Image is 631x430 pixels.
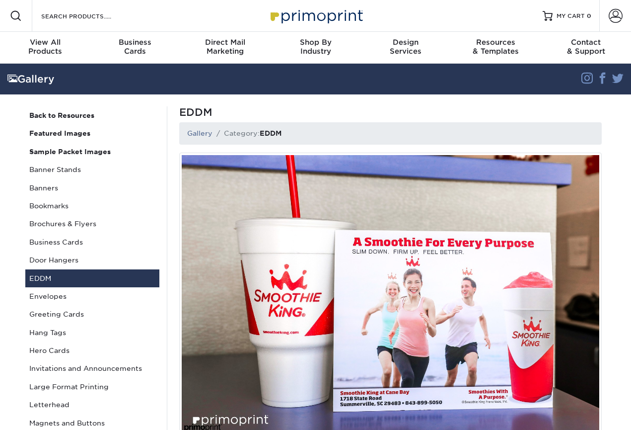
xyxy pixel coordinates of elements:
[360,38,451,56] div: Services
[541,38,631,47] span: Contact
[25,161,159,178] a: Banner Stands
[25,378,159,396] a: Large Format Printing
[180,38,271,56] div: Marketing
[29,148,111,156] strong: Sample Packet Images
[25,233,159,251] a: Business Cards
[90,38,181,47] span: Business
[179,106,602,118] h1: EDDM
[25,287,159,305] a: Envelopes
[25,359,159,377] a: Invitations and Announcements
[2,400,84,427] iframe: Google Customer Reviews
[187,129,212,137] a: Gallery
[451,32,541,64] a: Resources& Templates
[541,32,631,64] a: Contact& Support
[180,32,271,64] a: Direct MailMarketing
[25,143,159,161] a: Sample Packet Images
[180,38,271,47] span: Direct Mail
[271,32,361,64] a: Shop ByIndustry
[25,106,159,124] a: Back to Resources
[29,129,90,137] strong: Featured Images
[25,124,159,142] a: Featured Images
[25,324,159,342] a: Hang Tags
[25,197,159,215] a: Bookmarks
[25,305,159,323] a: Greeting Cards
[266,5,365,26] img: Primoprint
[271,38,361,56] div: Industry
[25,179,159,197] a: Banners
[40,10,137,22] input: SEARCH PRODUCTS.....
[90,32,181,64] a: BusinessCards
[451,38,541,56] div: & Templates
[260,129,281,137] strong: EDDM
[541,38,631,56] div: & Support
[212,128,281,138] li: Category:
[271,38,361,47] span: Shop By
[360,32,451,64] a: DesignServices
[25,342,159,359] a: Hero Cards
[25,251,159,269] a: Door Hangers
[25,396,159,414] a: Letterhead
[25,269,159,287] a: EDDM
[451,38,541,47] span: Resources
[360,38,451,47] span: Design
[25,215,159,233] a: Brochures & Flyers
[557,12,585,20] span: MY CART
[587,12,591,19] span: 0
[90,38,181,56] div: Cards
